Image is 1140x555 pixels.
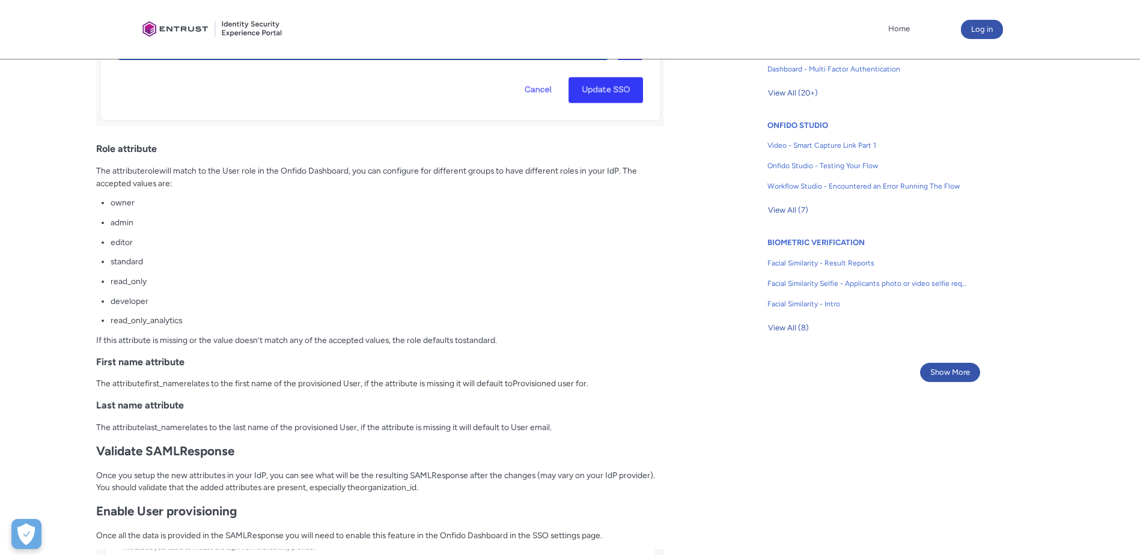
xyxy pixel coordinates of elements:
a: Workflow Studio - Encountered an Error Running The Flow [767,176,967,196]
div: Preferencias de cookies [11,519,41,549]
span: admin [111,217,133,227]
span: read_only_analytics [111,315,182,325]
a: BIOMETRIC VERIFICATION [767,238,865,247]
strong: First name attribute [96,356,184,368]
p: The attribute relates to the first name of the provisioned User, if the attribute is missing it w... [96,377,664,390]
a: Video - Smart Capture Link Part 1 [767,135,967,156]
span: Facial Similarity - Result Reports [767,258,967,268]
span: Onfido Studio - Testing Your Flow [767,160,967,171]
span: Video - Smart Capture Link Part 1 [767,140,967,151]
button: View All (20+) [767,83,818,103]
a: Onfido Studio - Testing Your Flow [767,156,967,176]
a: Facial Similarity - Result Reports [767,253,967,273]
span: Dashboard - Multi Factor Authentication [767,64,967,74]
span: View All (8) [768,319,809,337]
span: first_name [145,378,184,388]
strong: Last name attribute [96,399,184,411]
a: ONFIDO STUDIO [767,121,828,130]
span: standard [463,335,495,345]
a: Home [885,20,913,38]
a: Facial Similarity Selfie - Applicants photo or video selfie requirements [767,273,967,294]
h2: Validate SAMLResponse [96,444,664,459]
p: Once all the data is provided in the SAMLResponse you will need to enable this feature in the Onf... [96,529,664,542]
span: standard [111,256,143,266]
span: developer [111,296,148,306]
a: Dashboard - Multi Factor Authentication [767,59,967,79]
span: owner [111,198,135,207]
button: Abrir preferencias [11,519,41,549]
button: Show More [920,363,980,382]
span: View All (20+) [768,84,818,102]
span: Facial Similarity - Intro [767,299,967,309]
p: Once you setup the new attributes in your IdP, you can see what will be the resulting SAMLRespons... [96,469,664,494]
button: View All (7) [767,201,809,220]
span: Role attribute [96,143,157,154]
button: Log in [961,20,1003,39]
button: View All (8) [767,318,809,338]
span: View All (7) [768,201,808,219]
p: If this attribute is missing or the value doesn’t match any of the accepted values, the role defa... [96,334,664,347]
span: editor [111,237,133,247]
span: organization_id [360,482,416,492]
span: read_only [111,276,147,286]
a: Facial Similarity - Intro [767,294,967,314]
p: The attribute relates to the last name of the provisioned User, if the attribute is missing it wi... [96,421,664,434]
p: The attribute will match to the User role in the Onfido Dashboard, you can configure for differen... [96,165,664,189]
span: role [145,166,159,175]
span: Workflow Studio - Encountered an Error Running The Flow [767,181,967,192]
span: Facial Similarity Selfie - Applicants photo or video selfie requirements [767,278,967,289]
span: Provisioned user for [513,378,587,388]
h2: Enable User provisioning [96,504,664,519]
span: last_name [145,422,182,432]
